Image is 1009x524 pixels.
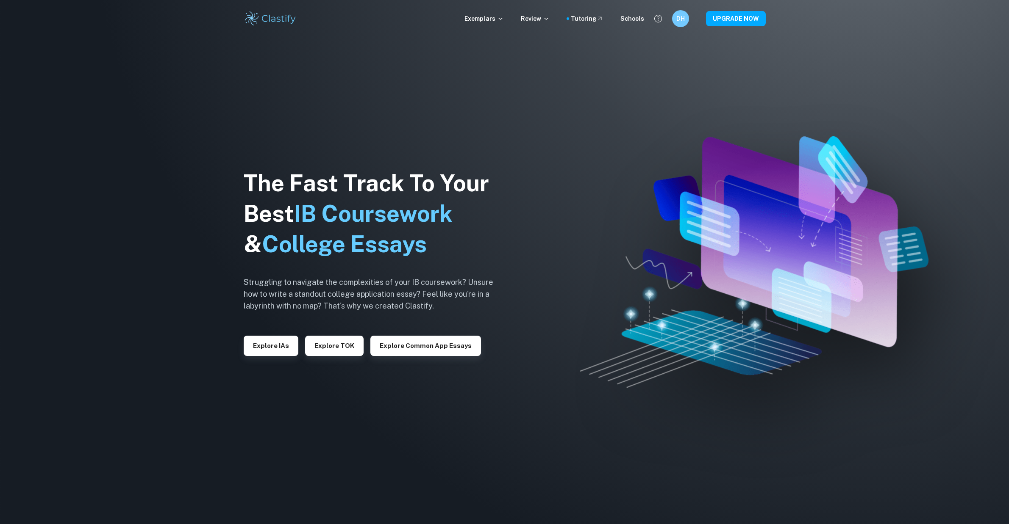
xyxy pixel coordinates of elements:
[521,14,550,23] p: Review
[620,14,644,23] a: Schools
[706,11,766,26] button: UPGRADE NOW
[244,336,298,356] button: Explore IAs
[244,276,506,312] h6: Struggling to navigate the complexities of your IB coursework? Unsure how to write a standout col...
[580,136,928,388] img: Clastify hero
[370,336,481,356] button: Explore Common App essays
[370,341,481,349] a: Explore Common App essays
[262,231,427,257] span: College Essays
[571,14,603,23] a: Tutoring
[675,14,685,23] h6: DH
[464,14,504,23] p: Exemplars
[294,200,453,227] span: IB Coursework
[305,341,364,349] a: Explore TOK
[244,341,298,349] a: Explore IAs
[244,10,297,27] img: Clastify logo
[244,168,506,259] h1: The Fast Track To Your Best &
[651,11,665,26] button: Help and Feedback
[672,10,689,27] button: DH
[305,336,364,356] button: Explore TOK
